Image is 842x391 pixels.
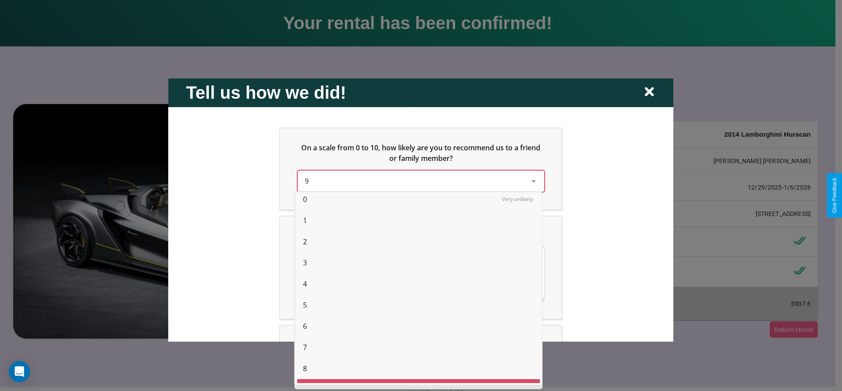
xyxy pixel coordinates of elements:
[302,142,543,163] span: On a scale from 0 to 10, how likely are you to recommend us to a friend or family member?
[305,176,309,186] span: 9
[303,300,307,310] span: 5
[297,294,540,316] div: 5
[831,178,838,213] div: Give Feedback
[297,273,540,294] div: 4
[303,342,307,353] span: 7
[303,257,307,268] span: 3
[297,231,540,252] div: 2
[297,189,540,210] div: 0
[186,82,346,102] h2: Tell us how we did!
[297,316,540,337] div: 6
[303,194,307,205] span: 0
[502,195,533,203] span: Very unlikely
[303,236,307,247] span: 2
[303,215,307,226] span: 1
[9,361,30,382] div: Open Intercom Messenger
[298,170,544,191] div: On a scale from 0 to 10, how likely are you to recommend us to a friend or family member?
[298,142,544,163] h5: On a scale from 0 to 10, how likely are you to recommend us to a friend or family member?
[297,210,540,231] div: 1
[303,321,307,331] span: 6
[303,279,307,289] span: 4
[280,128,562,209] div: On a scale from 0 to 10, how likely are you to recommend us to a friend or family member?
[297,252,540,273] div: 3
[303,363,307,374] span: 8
[297,358,540,379] div: 8
[297,337,540,358] div: 7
